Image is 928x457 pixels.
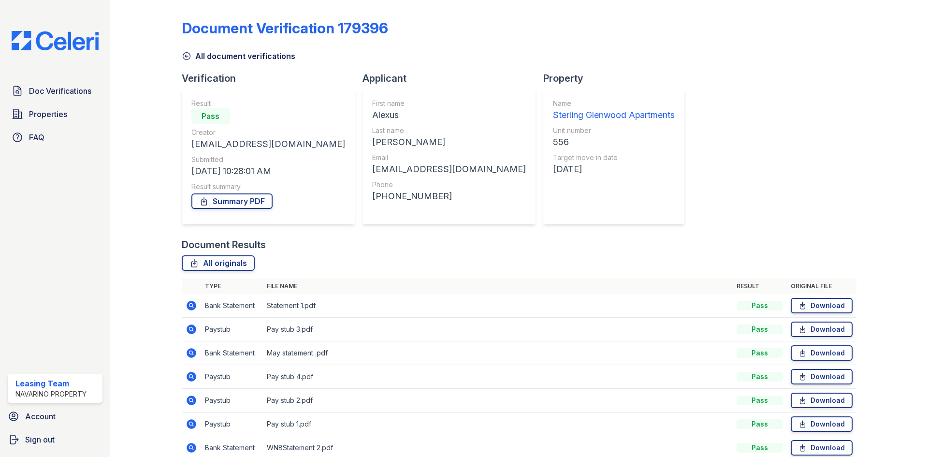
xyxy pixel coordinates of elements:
[791,393,853,408] a: Download
[191,137,345,151] div: [EMAIL_ADDRESS][DOMAIN_NAME]
[737,443,783,453] div: Pass
[191,128,345,137] div: Creator
[372,162,526,176] div: [EMAIL_ADDRESS][DOMAIN_NAME]
[737,372,783,382] div: Pass
[553,162,675,176] div: [DATE]
[191,99,345,108] div: Result
[201,279,263,294] th: Type
[15,378,87,389] div: Leasing Team
[737,301,783,310] div: Pass
[372,135,526,149] div: [PERSON_NAME]
[737,419,783,429] div: Pass
[791,416,853,432] a: Download
[4,430,106,449] a: Sign out
[263,318,733,341] td: Pay stub 3.pdf
[191,164,345,178] div: [DATE] 10:28:01 AM
[787,279,856,294] th: Original file
[737,348,783,358] div: Pass
[201,294,263,318] td: Bank Statement
[182,238,266,251] div: Document Results
[8,81,102,101] a: Doc Verifications
[791,298,853,313] a: Download
[737,396,783,405] div: Pass
[372,99,526,108] div: First name
[553,99,675,108] div: Name
[201,341,263,365] td: Bank Statement
[201,413,263,436] td: Paystub
[553,153,675,162] div: Target move in date
[25,434,55,445] span: Sign out
[372,126,526,135] div: Last name
[191,155,345,164] div: Submitted
[201,365,263,389] td: Paystub
[553,126,675,135] div: Unit number
[263,365,733,389] td: Pay stub 4.pdf
[25,411,56,422] span: Account
[15,389,87,399] div: Navarino Property
[263,413,733,436] td: Pay stub 1.pdf
[791,440,853,456] a: Download
[201,318,263,341] td: Paystub
[372,180,526,190] div: Phone
[182,50,295,62] a: All document verifications
[263,294,733,318] td: Statement 1.pdf
[733,279,787,294] th: Result
[553,135,675,149] div: 556
[4,407,106,426] a: Account
[182,255,255,271] a: All originals
[191,193,273,209] a: Summary PDF
[263,279,733,294] th: File name
[263,389,733,413] td: Pay stub 2.pdf
[29,132,44,143] span: FAQ
[182,19,388,37] div: Document Verification 179396
[553,108,675,122] div: Sterling Glenwood Apartments
[29,85,91,97] span: Doc Verifications
[4,31,106,50] img: CE_Logo_Blue-a8612792a0a2168367f1c8372b55b34899dd931a85d93a1a3d3e32e68fde9ad4.png
[791,322,853,337] a: Download
[372,108,526,122] div: Alexus
[263,341,733,365] td: May statement .pdf
[791,369,853,384] a: Download
[737,324,783,334] div: Pass
[362,72,543,85] div: Applicant
[8,104,102,124] a: Properties
[553,99,675,122] a: Name Sterling Glenwood Apartments
[8,128,102,147] a: FAQ
[201,389,263,413] td: Paystub
[543,72,692,85] div: Property
[191,108,230,124] div: Pass
[372,153,526,162] div: Email
[191,182,345,192] div: Result summary
[29,108,67,120] span: Properties
[372,190,526,203] div: [PHONE_NUMBER]
[791,345,853,361] a: Download
[182,72,362,85] div: Verification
